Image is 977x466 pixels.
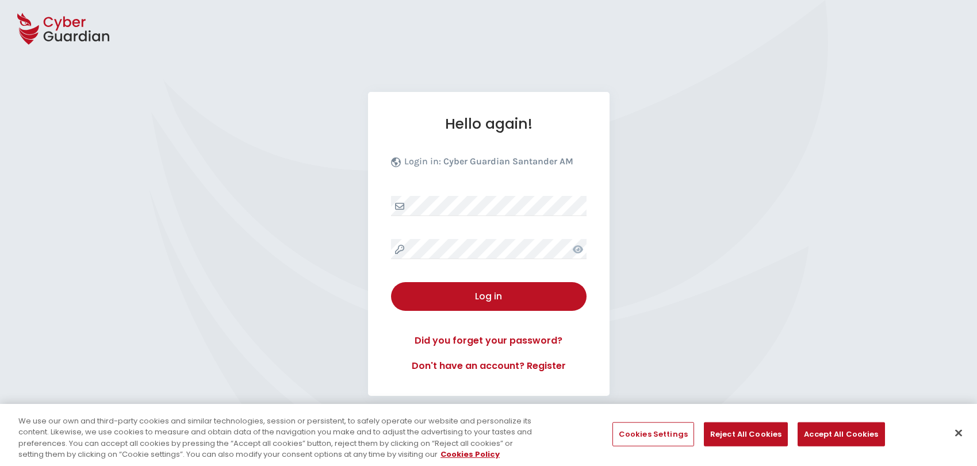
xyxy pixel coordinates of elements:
b: Cyber Guardian Santander AM [443,156,573,167]
a: Did you forget your password? [391,334,587,348]
a: Don't have an account? Register [391,359,587,373]
button: Close [946,420,971,445]
button: Reject All Cookies [704,422,788,446]
a: More information about your privacy, opens in a new tab [440,449,500,460]
div: Log in [400,290,578,303]
button: Accept All Cookies [798,422,884,446]
p: Login in: [404,156,573,173]
h1: Hello again! [391,115,587,133]
button: Log in [391,282,587,311]
div: We use our own and third-party cookies and similar technologies, session or persistent, to safely... [18,415,537,460]
button: Cookies Settings [612,422,694,446]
